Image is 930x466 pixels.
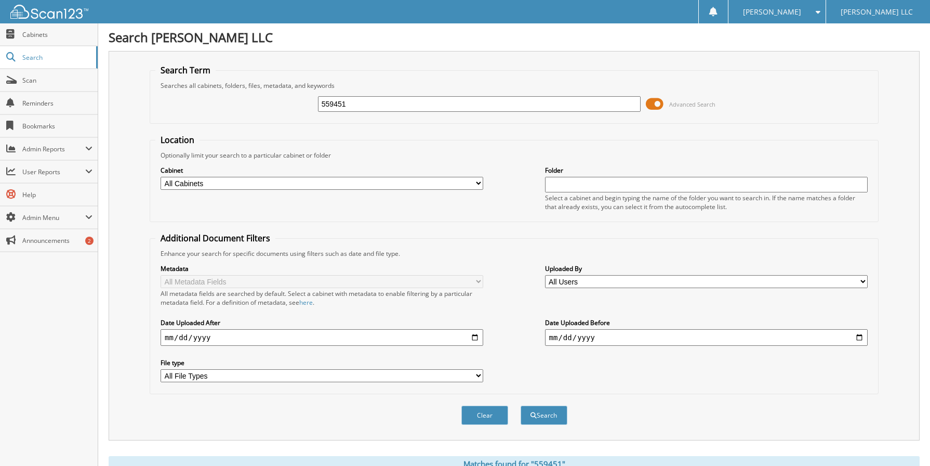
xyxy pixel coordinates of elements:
span: Advanced Search [669,100,715,108]
label: Date Uploaded Before [545,318,868,327]
label: Metadata [161,264,483,273]
div: Searches all cabinets, folders, files, metadata, and keywords [155,81,873,90]
div: Enhance your search for specific documents using filters such as date and file type. [155,249,873,258]
h1: Search [PERSON_NAME] LLC [109,29,920,46]
span: Admin Reports [22,145,85,153]
span: Announcements [22,236,92,245]
span: Scan [22,76,92,85]
div: Select a cabinet and begin typing the name of the folder you want to search in. If the name match... [545,193,868,211]
label: Uploaded By [545,264,868,273]
img: scan123-logo-white.svg [10,5,88,19]
div: All metadata fields are searched by default. Select a cabinet with metadata to enable filtering b... [161,289,483,307]
div: 2 [85,237,94,245]
span: Admin Menu [22,213,85,222]
span: [PERSON_NAME] LLC [841,9,913,15]
span: Bookmarks [22,122,92,131]
span: Search [22,53,91,62]
button: Search [521,406,567,425]
legend: Search Term [155,64,216,76]
input: start [161,329,483,346]
span: Cabinets [22,30,92,39]
span: User Reports [22,167,85,176]
legend: Location [155,134,200,146]
label: Folder [545,166,868,175]
button: Clear [461,406,508,425]
a: here [299,298,313,307]
label: Cabinet [161,166,483,175]
input: end [545,329,868,346]
label: File type [161,358,483,367]
div: Optionally limit your search to a particular cabinet or folder [155,151,873,160]
label: Date Uploaded After [161,318,483,327]
span: Help [22,190,92,199]
legend: Additional Document Filters [155,232,275,244]
span: [PERSON_NAME] [743,9,801,15]
span: Reminders [22,99,92,108]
